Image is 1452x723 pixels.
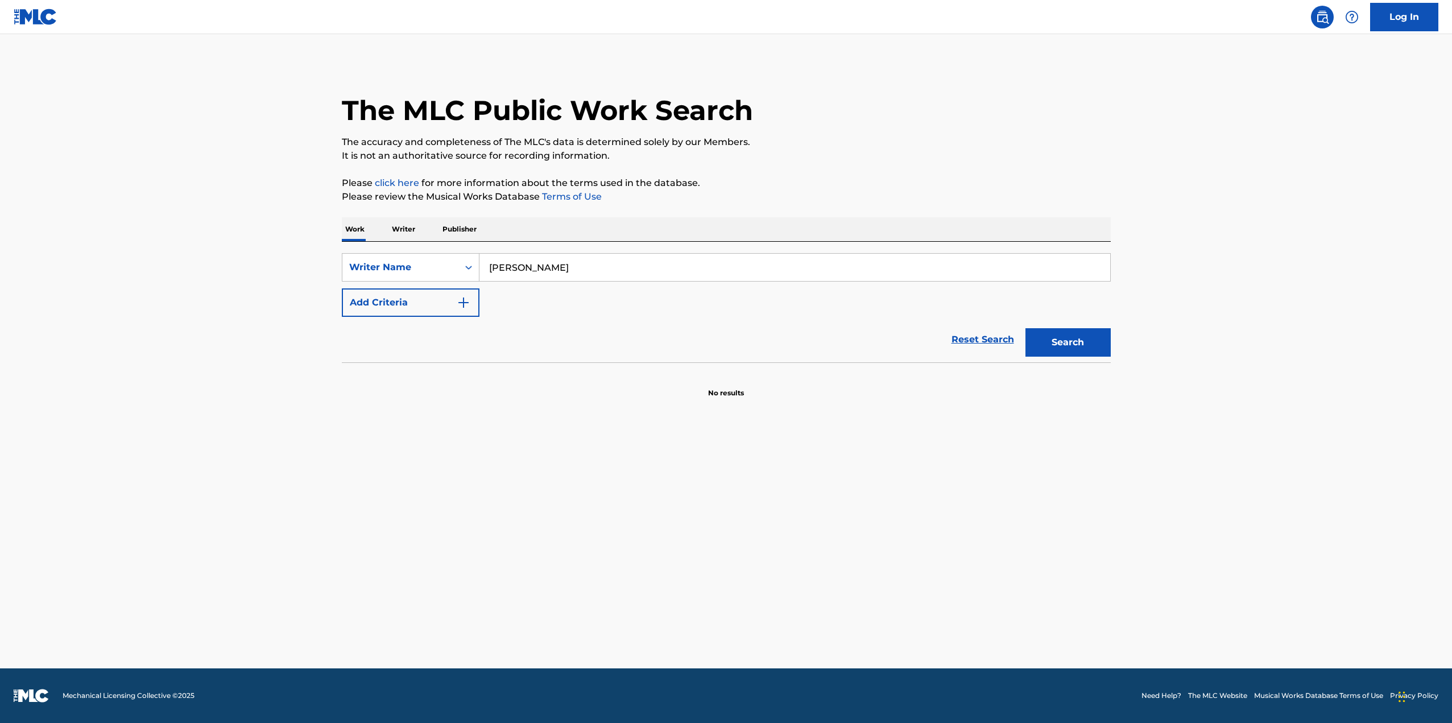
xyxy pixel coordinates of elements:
[1311,6,1334,28] a: Public Search
[1345,10,1359,24] img: help
[1390,691,1438,701] a: Privacy Policy
[439,217,480,241] p: Publisher
[342,190,1111,204] p: Please review the Musical Works Database
[342,135,1111,149] p: The accuracy and completeness of The MLC's data is determined solely by our Members.
[342,217,368,241] p: Work
[342,149,1111,163] p: It is not an authoritative source for recording information.
[375,177,419,188] a: click here
[1341,6,1363,28] div: Help
[63,691,195,701] span: Mechanical Licensing Collective © 2025
[946,327,1020,352] a: Reset Search
[349,261,452,274] div: Writer Name
[457,296,470,309] img: 9d2ae6d4665cec9f34b9.svg
[1316,10,1329,24] img: search
[342,288,479,317] button: Add Criteria
[540,191,602,202] a: Terms of Use
[1254,691,1383,701] a: Musical Works Database Terms of Use
[1370,3,1438,31] a: Log In
[14,9,57,25] img: MLC Logo
[1188,691,1247,701] a: The MLC Website
[1395,668,1452,723] iframe: Chat Widget
[388,217,419,241] p: Writer
[1399,680,1405,714] div: Drag
[14,689,49,703] img: logo
[342,176,1111,190] p: Please for more information about the terms used in the database.
[342,93,753,127] h1: The MLC Public Work Search
[1025,328,1111,357] button: Search
[708,374,744,398] p: No results
[1141,691,1181,701] a: Need Help?
[342,253,1111,362] form: Search Form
